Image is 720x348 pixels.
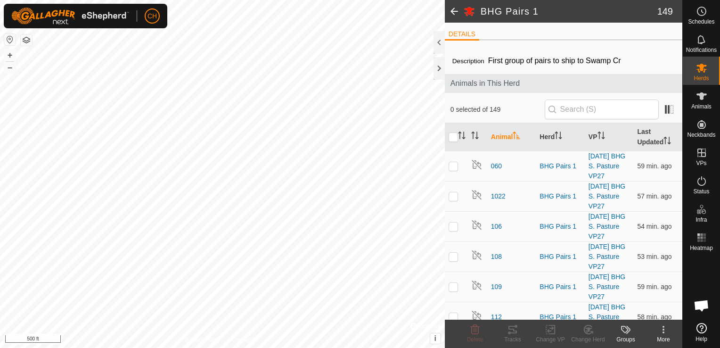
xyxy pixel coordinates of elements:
div: BHG Pairs 1 [540,312,581,322]
span: 0 selected of 149 [450,105,545,115]
span: Sep 17, 2025, 12:44 PM [637,223,671,230]
p-sorticon: Activate to sort [471,133,479,141]
a: Privacy Policy [185,336,221,344]
span: 109 [491,282,502,292]
span: Notifications [686,47,717,53]
button: Map Layers [21,34,32,46]
span: Heatmap [690,245,713,251]
span: 060 [491,161,502,171]
th: VP [585,123,634,151]
span: Delete [467,336,483,343]
p-sorticon: Activate to sort [597,133,605,141]
img: returning off [471,280,483,291]
span: Herds [694,75,709,81]
div: Groups [607,335,645,344]
p-sorticon: Activate to sort [555,133,562,141]
img: Gallagher Logo [11,8,129,25]
span: Sep 17, 2025, 12:38 PM [637,162,671,170]
span: Neckbands [687,132,715,138]
img: returning off [471,189,483,200]
a: [DATE] BHG S. Pasture VP27 [589,243,625,270]
span: 149 [657,4,673,18]
th: Last Updated [633,123,682,151]
span: Sep 17, 2025, 12:39 PM [637,313,671,321]
a: [DATE] BHG S. Pasture VP27 [589,182,625,210]
th: Animal [487,123,536,151]
span: 106 [491,222,502,232]
a: [DATE] BHG S. Pasture VP27 [589,213,625,240]
span: First group of pairs to ship to Swamp Cr [484,53,625,68]
span: Schedules [688,19,714,25]
th: Herd [536,123,585,151]
button: – [4,62,16,73]
span: Animals in This Herd [450,78,677,89]
img: returning off [471,310,483,321]
h2: BHG Pairs 1 [481,6,657,17]
span: 108 [491,252,502,262]
span: i [434,334,436,342]
a: Contact Us [232,336,260,344]
a: [DATE] BHG S. Pasture VP27 [589,273,625,300]
div: BHG Pairs 1 [540,282,581,292]
label: Description [452,58,484,65]
span: 1022 [491,191,506,201]
p-sorticon: Activate to sort [458,133,466,141]
button: Reset Map [4,34,16,45]
img: returning off [471,249,483,261]
img: returning off [471,219,483,231]
span: Sep 17, 2025, 12:38 PM [637,283,671,290]
li: DETAILS [445,29,479,41]
span: Animals [691,104,712,109]
span: VPs [696,160,706,166]
input: Search (S) [545,99,659,119]
a: [DATE] BHG S. Pasture VP27 [589,152,625,180]
p-sorticon: Activate to sort [513,133,520,141]
span: Infra [695,217,707,223]
div: Change Herd [569,335,607,344]
span: Sep 17, 2025, 12:40 PM [637,192,671,200]
div: BHG Pairs 1 [540,191,581,201]
div: BHG Pairs 1 [540,222,581,232]
div: More [645,335,682,344]
div: Open chat [687,291,716,320]
div: Tracks [494,335,532,344]
img: returning off [471,159,483,170]
button: + [4,50,16,61]
p-sorticon: Activate to sort [663,138,671,146]
span: Help [695,336,707,342]
div: BHG Pairs 1 [540,252,581,262]
span: Status [693,189,709,194]
a: [DATE] BHG S. Pasture VP27 [589,303,625,331]
span: Sep 17, 2025, 12:44 PM [637,253,671,260]
button: i [430,333,441,344]
a: Help [683,319,720,346]
span: CH [147,11,157,21]
div: Change VP [532,335,569,344]
span: 112 [491,312,502,322]
div: BHG Pairs 1 [540,161,581,171]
